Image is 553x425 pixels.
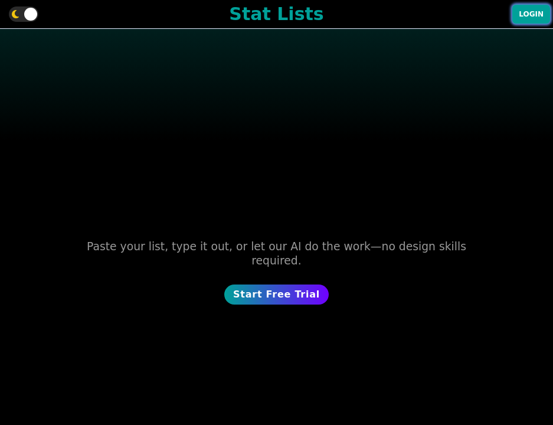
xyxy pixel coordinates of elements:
[229,4,323,25] h1: Stat Lists
[55,234,498,274] h2: Paste your list, type it out, or let our AI do the work—no design skills required.
[55,279,498,310] a: Start Free Trial
[512,5,550,24] button: Login
[224,285,329,305] button: Start Free Trial
[55,158,498,229] h1: Create Stunning Sports Graphics in Minutes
